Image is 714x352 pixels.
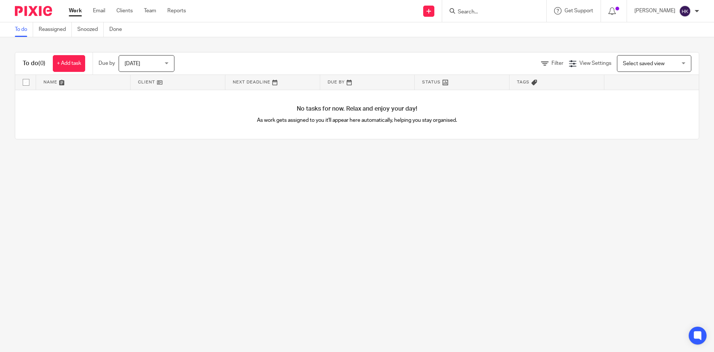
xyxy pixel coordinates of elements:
img: Pixie [15,6,52,16]
a: Snoozed [77,22,104,37]
a: To do [15,22,33,37]
span: Filter [551,61,563,66]
a: Email [93,7,105,15]
a: + Add task [53,55,85,72]
p: As work gets assigned to you it'll appear here automatically, helping you stay organised. [186,117,528,124]
a: Reports [167,7,186,15]
p: [PERSON_NAME] [634,7,675,15]
span: (0) [38,60,45,66]
span: Get Support [565,8,593,13]
a: Work [69,7,82,15]
a: Clients [116,7,133,15]
input: Search [457,9,524,16]
a: Done [109,22,128,37]
a: Reassigned [39,22,72,37]
h4: No tasks for now. Relax and enjoy your day! [15,105,699,113]
img: svg%3E [679,5,691,17]
p: Due by [99,60,115,67]
span: Select saved view [623,61,665,66]
h1: To do [23,60,45,67]
a: Team [144,7,156,15]
span: Tags [517,80,530,84]
span: [DATE] [125,61,140,66]
span: View Settings [579,61,611,66]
